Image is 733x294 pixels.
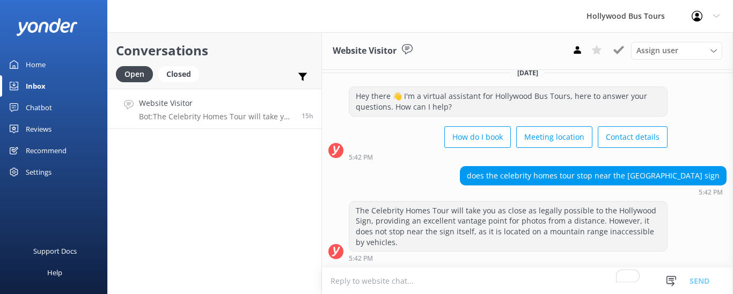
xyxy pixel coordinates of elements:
[16,18,78,36] img: yonder-white-logo.png
[444,126,511,148] button: How do I book
[631,42,722,59] div: Assign User
[26,97,52,118] div: Chatbot
[699,189,723,196] strong: 5:42 PM
[349,255,373,262] strong: 5:42 PM
[333,44,397,58] h3: Website Visitor
[47,262,62,283] div: Help
[158,66,199,82] div: Closed
[108,89,321,129] a: Website VisitorBot:The Celebrity Homes Tour will take you as close as legally possible to the Hol...
[33,240,77,262] div: Support Docs
[26,54,46,75] div: Home
[516,126,592,148] button: Meeting location
[26,75,46,97] div: Inbox
[26,140,67,161] div: Recommend
[598,126,668,148] button: Contact details
[26,118,52,140] div: Reviews
[116,68,158,80] a: Open
[460,188,727,196] div: Aug 30 2025 05:42pm (UTC -07:00) America/Tijuana
[636,45,678,56] span: Assign user
[349,254,668,262] div: Aug 30 2025 05:42pm (UTC -07:00) America/Tijuana
[349,87,667,116] div: Hey there 👋 I'm a virtual assistant for Hollywood Bus Tours, here to answer your questions. How c...
[511,68,545,77] span: [DATE]
[26,161,52,183] div: Settings
[322,268,733,294] textarea: To enrich screen reader interactions, please activate Accessibility in Grammarly extension settings
[116,40,313,61] h2: Conversations
[349,202,667,251] div: The Celebrity Homes Tour will take you as close as legally possible to the Hollywood Sign, provid...
[158,68,204,80] a: Closed
[349,154,373,161] strong: 5:42 PM
[116,66,153,82] div: Open
[139,112,294,121] p: Bot: The Celebrity Homes Tour will take you as close as legally possible to the Hollywood Sign, p...
[460,167,726,185] div: does the celebrity homes tour stop near the [GEOGRAPHIC_DATA] sign
[139,97,294,109] h4: Website Visitor
[349,153,668,161] div: Aug 30 2025 05:42pm (UTC -07:00) America/Tijuana
[302,111,313,120] span: Aug 30 2025 05:42pm (UTC -07:00) America/Tijuana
